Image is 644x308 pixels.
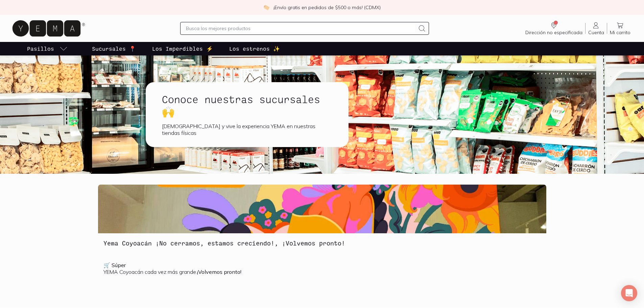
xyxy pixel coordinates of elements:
p: YEMA Coyoacán cada vez más grande. [103,262,541,275]
p: Pasillos [27,45,54,53]
b: 🛒 Súper [103,262,126,268]
b: ¡Volvemos pronto! [197,268,241,275]
div: [DEMOGRAPHIC_DATA] y vive la experiencia YEMA en nuestras tiendas físicas [162,123,332,136]
h3: Yema Coyoacán ¡No cerramos, estamos creciendo!, ¡Volvemos pronto! [103,239,541,247]
p: Los estrenos ✨ [229,45,280,53]
div: Open Intercom Messenger [621,285,637,301]
p: Los Imperdibles ⚡️ [152,45,213,53]
p: Sucursales 📍 [92,45,136,53]
input: Busca los mejores productos [186,24,415,32]
span: Mi carrito [610,29,630,35]
a: Dirección no especificada [523,21,585,35]
a: Mi carrito [607,21,633,35]
span: Dirección no especificada [525,29,582,35]
img: check [263,4,269,10]
a: Conoce nuestras sucursales 🙌[DEMOGRAPHIC_DATA] y vive la experiencia YEMA en nuestras tiendas fís... [146,82,370,147]
h1: Conoce nuestras sucursales 🙌 [162,93,332,117]
p: ¡Envío gratis en pedidos de $500 o más! (CDMX) [273,4,381,11]
span: Cuenta [588,29,604,35]
img: Yema Coyoacán ¡No cerramos, estamos creciendo!, ¡Volvemos pronto! [98,185,546,233]
a: Los Imperdibles ⚡️ [151,42,214,55]
a: pasillo-todos-link [26,42,69,55]
a: Cuenta [586,21,607,35]
a: Los estrenos ✨ [228,42,281,55]
a: Sucursales 📍 [91,42,137,55]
